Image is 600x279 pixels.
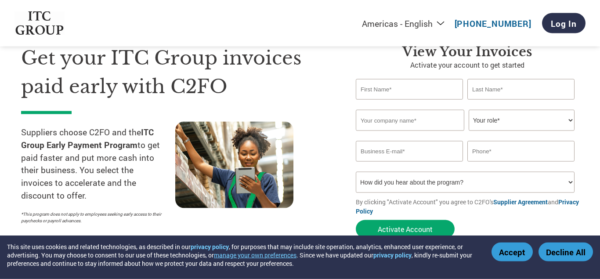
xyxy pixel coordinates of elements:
[191,243,229,251] a: privacy policy
[14,11,65,36] img: ITC Group
[21,126,175,202] p: Suppliers choose C2FO and the to get paid faster and put more cash into their business. You selec...
[356,44,579,60] h3: View Your Invoices
[21,211,166,224] p: *This program does not apply to employees seeking early access to their paychecks or payroll adva...
[356,220,455,238] button: Activate Account
[356,197,579,216] p: By clicking "Activate Account" you agree to C2FO's and
[356,101,463,106] div: Invalid first name or first name is too long
[492,243,533,261] button: Accept
[539,243,593,261] button: Decline All
[467,79,575,100] input: Last Name*
[373,251,412,259] a: privacy policy
[21,44,329,101] h1: Get your ITC Group invoices paid early with C2FO
[356,60,579,70] p: Activate your account to get started
[356,163,463,168] div: Inavlid Email Address
[214,251,296,259] button: manage your own preferences
[467,141,575,162] input: Phone*
[21,127,154,150] strong: ITC Group Early Payment Program
[7,243,479,268] div: This site uses cookies and related technologies, as described in our , for purposes that may incl...
[542,13,586,33] a: Log In
[467,163,575,168] div: Inavlid Phone Number
[467,101,575,106] div: Invalid last name or last name is too long
[455,18,531,29] a: [PHONE_NUMBER]
[356,198,579,215] a: Privacy Policy
[356,110,464,131] input: Your company name*
[175,122,293,208] img: supply chain worker
[356,79,463,100] input: First Name*
[493,198,548,206] a: Supplier Agreement
[356,132,575,138] div: Invalid company name or company name is too long
[356,141,463,162] input: Invalid Email format
[469,110,575,131] select: Title/Role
